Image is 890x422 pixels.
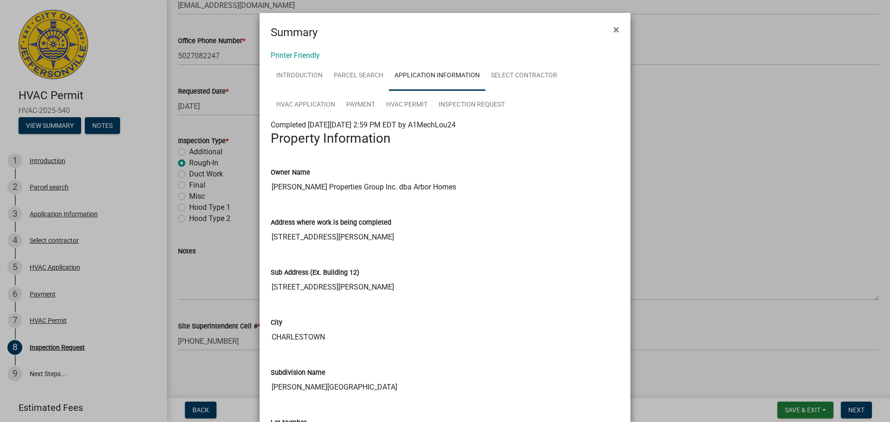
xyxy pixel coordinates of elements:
[271,220,391,226] label: Address where work is being completed
[341,90,381,120] a: Payment
[433,90,510,120] a: Inspection Request
[271,170,310,176] label: Owner Name
[613,23,619,36] span: ×
[485,61,563,91] a: Select contractor
[606,17,627,43] button: Close
[271,370,325,376] label: Subdivision Name
[271,24,318,41] h4: Summary
[328,61,389,91] a: Parcel search
[389,61,485,91] a: Application Information
[271,61,328,91] a: Introduction
[271,270,359,276] label: Sub Address (Ex. Building 12)
[271,120,456,129] span: Completed [DATE][DATE] 2:59 PM EDT by A1MechLou24
[381,90,433,120] a: HVAC Permit
[271,131,619,146] h3: Property Information
[271,51,320,60] a: Printer Friendly
[271,90,341,120] a: HVAC Application
[271,320,282,326] label: City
